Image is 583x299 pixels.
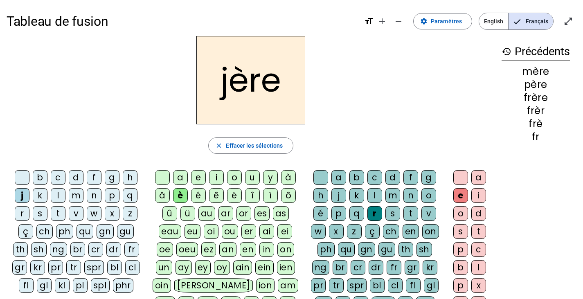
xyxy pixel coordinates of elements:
[48,260,63,275] div: pr
[173,170,188,185] div: a
[502,47,511,56] mat-icon: history
[311,278,326,293] div: pr
[273,206,289,221] div: as
[259,242,274,257] div: in
[365,224,380,239] div: ç
[431,16,462,26] span: Paramètres
[155,188,170,203] div: â
[222,224,238,239] div: ou
[87,206,101,221] div: w
[358,242,375,257] div: gn
[471,278,486,293] div: x
[88,242,103,257] div: cr
[277,242,294,257] div: on
[240,242,256,257] div: en
[36,224,53,239] div: ch
[453,188,468,203] div: e
[91,278,110,293] div: spl
[390,13,407,29] button: Diminuer la taille de la police
[84,260,104,275] div: spr
[215,142,223,149] mat-icon: close
[153,278,171,293] div: oin
[105,188,119,203] div: p
[33,188,47,203] div: k
[277,260,295,275] div: ien
[201,242,216,257] div: ez
[416,242,432,257] div: sh
[12,260,27,275] div: gr
[15,206,29,221] div: r
[374,13,390,29] button: Augmenter la taille de la police
[7,8,358,34] h1: Tableau de fusion
[502,80,570,90] div: père
[117,224,134,239] div: gu
[387,260,401,275] div: fr
[331,170,346,185] div: a
[159,224,181,239] div: eau
[403,206,418,221] div: t
[364,16,374,26] mat-icon: format_size
[502,43,570,61] h3: Précédents
[198,206,215,221] div: au
[367,188,382,203] div: l
[19,278,34,293] div: fl
[18,224,33,239] div: ç
[453,278,468,293] div: p
[255,260,274,275] div: ein
[367,206,382,221] div: r
[245,188,260,203] div: î
[218,206,233,221] div: ar
[107,260,122,275] div: bl
[277,224,292,239] div: ei
[378,242,395,257] div: gu
[105,206,119,221] div: x
[55,278,70,293] div: kl
[421,170,436,185] div: g
[259,224,274,239] div: ai
[173,188,188,203] div: è
[329,224,344,239] div: x
[479,13,508,29] span: English
[377,16,387,26] mat-icon: add
[278,278,298,293] div: am
[157,242,173,257] div: oe
[176,242,198,257] div: oeu
[421,206,436,221] div: v
[209,188,224,203] div: ê
[236,206,251,221] div: or
[195,260,211,275] div: ey
[174,278,252,293] div: [PERSON_NAME]
[347,224,362,239] div: z
[56,224,73,239] div: ph
[502,93,570,103] div: frère
[420,18,428,25] mat-icon: settings
[560,13,576,29] button: Entrer en plein écran
[208,137,293,154] button: Effacer les sélections
[15,188,29,203] div: j
[241,224,256,239] div: er
[370,278,385,293] div: bl
[105,170,119,185] div: g
[162,206,177,221] div: û
[66,260,81,275] div: tr
[123,170,137,185] div: h
[227,170,242,185] div: o
[369,260,383,275] div: dr
[349,170,364,185] div: b
[50,242,67,257] div: ng
[398,242,413,257] div: th
[502,132,570,142] div: fr
[191,170,206,185] div: e
[471,206,486,221] div: d
[69,206,83,221] div: v
[123,206,137,221] div: z
[124,242,139,257] div: fr
[97,224,114,239] div: gn
[394,16,403,26] mat-icon: remove
[311,224,326,239] div: w
[424,278,439,293] div: gl
[31,242,47,257] div: sh
[502,67,570,76] div: mère
[51,188,65,203] div: l
[471,224,486,239] div: t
